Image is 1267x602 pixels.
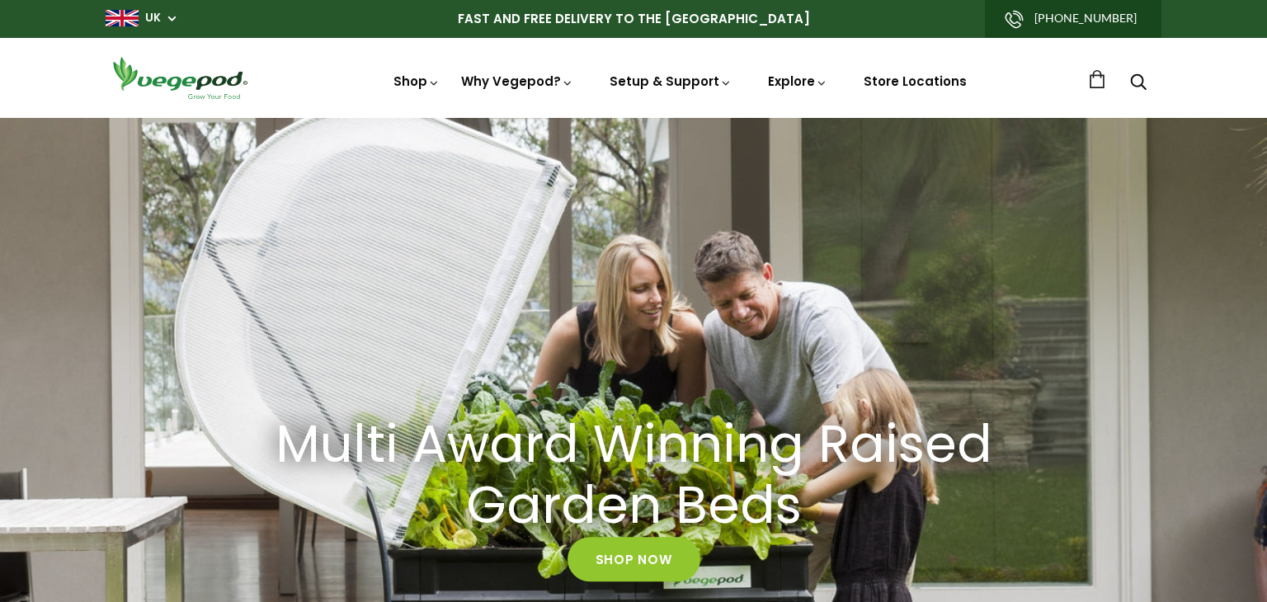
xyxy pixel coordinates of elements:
[610,73,732,90] a: Setup & Support
[1130,75,1147,92] a: Search
[262,414,1005,538] h2: Multi Award Winning Raised Garden Beds
[393,73,440,90] a: Shop
[106,10,139,26] img: gb_large.png
[242,414,1025,538] a: Multi Award Winning Raised Garden Beds
[461,73,573,90] a: Why Vegepod?
[864,73,967,90] a: Store Locations
[568,537,700,581] a: Shop Now
[106,54,254,101] img: Vegepod
[145,10,161,26] a: UK
[768,73,827,90] a: Explore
